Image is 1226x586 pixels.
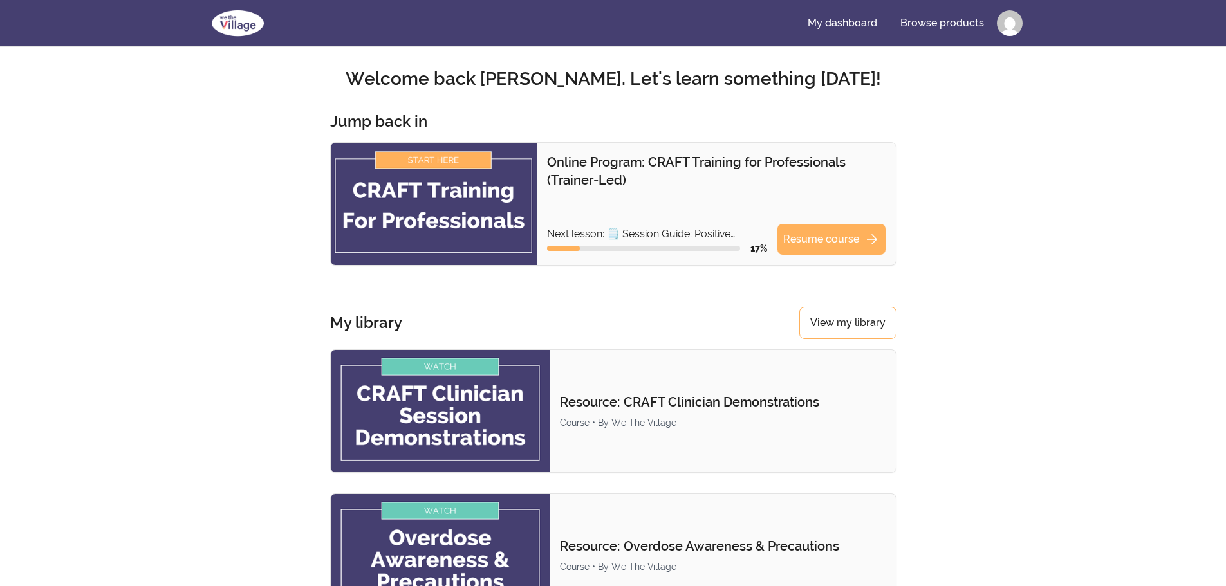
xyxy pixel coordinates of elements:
img: Product image for Online Program: CRAFT Training for Professionals (Trainer-Led) [331,143,537,265]
span: 17 % [750,243,767,253]
img: Product image for Resource: CRAFT Clinician Demonstrations [331,350,550,472]
a: Browse products [890,8,994,39]
img: Profile image for Angie Test [997,10,1023,36]
p: Online Program: CRAFT Training for Professionals (Trainer-Led) [547,153,886,189]
p: Resource: CRAFT Clinician Demonstrations [560,393,885,411]
p: Resource: Overdose Awareness & Precautions [560,537,885,555]
a: Product image for Resource: CRAFT Clinician DemonstrationsResource: CRAFT Clinician Demonstration... [330,349,896,473]
h2: Welcome back [PERSON_NAME]. Let's learn something [DATE]! [204,68,1023,91]
h3: Jump back in [330,111,427,132]
h3: My library [330,313,402,333]
div: Course • By We The Village [560,416,885,429]
div: Course • By We The Village [560,560,885,573]
div: Course progress [547,246,740,251]
a: View my library [799,307,896,339]
a: My dashboard [797,8,887,39]
img: We The Village logo [204,8,272,39]
nav: Main [797,8,1023,39]
p: Next lesson: 🗒️ Session Guide: Positive Reinforcement [547,226,767,242]
span: arrow_forward [864,232,880,247]
a: Resume coursearrow_forward [777,224,886,255]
